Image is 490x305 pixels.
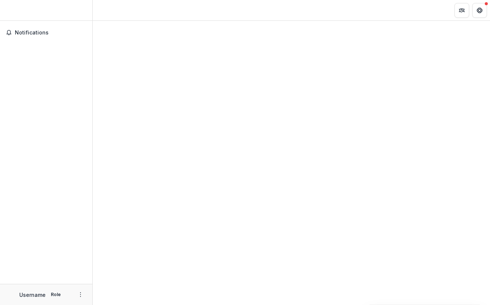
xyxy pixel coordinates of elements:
button: Partners [454,3,469,18]
button: Notifications [3,27,89,39]
span: Notifications [15,30,86,36]
button: More [76,290,85,299]
p: Role [49,291,63,298]
button: Get Help [472,3,487,18]
p: Username [19,291,46,299]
